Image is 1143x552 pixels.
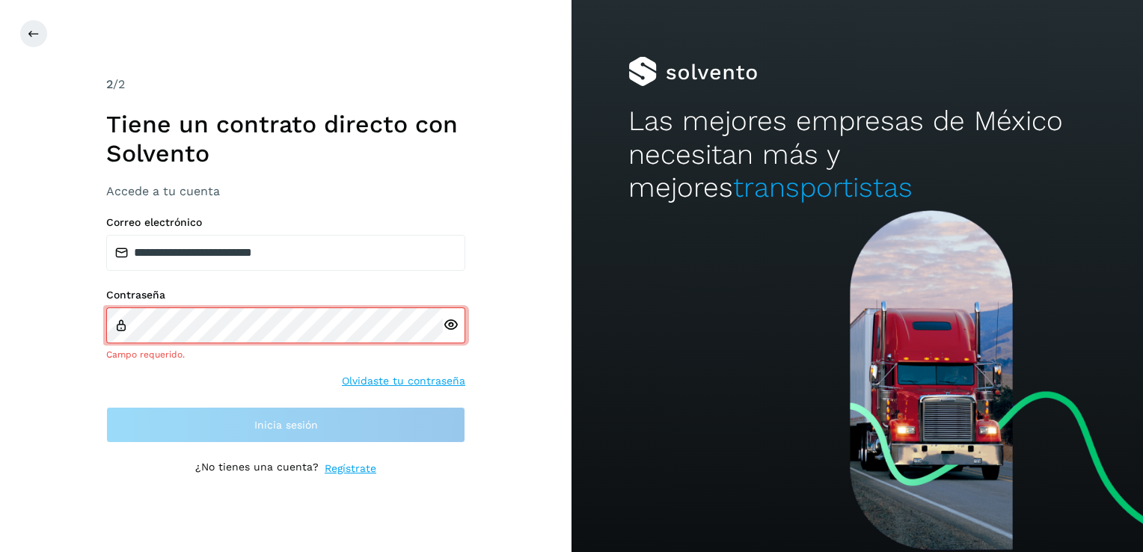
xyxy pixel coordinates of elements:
label: Contraseña [106,289,465,301]
div: Campo requerido. [106,348,465,361]
h3: Accede a tu cuenta [106,184,465,198]
a: Olvidaste tu contraseña [342,373,465,389]
label: Correo electrónico [106,216,465,229]
span: Inicia sesión [254,420,318,430]
a: Regístrate [325,461,376,476]
h1: Tiene un contrato directo con Solvento [106,110,465,168]
div: /2 [106,76,465,93]
h2: Las mejores empresas de México necesitan más y mejores [628,105,1085,204]
p: ¿No tienes una cuenta? [195,461,319,476]
button: Inicia sesión [106,407,465,443]
span: 2 [106,77,113,91]
span: transportistas [733,171,913,203]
